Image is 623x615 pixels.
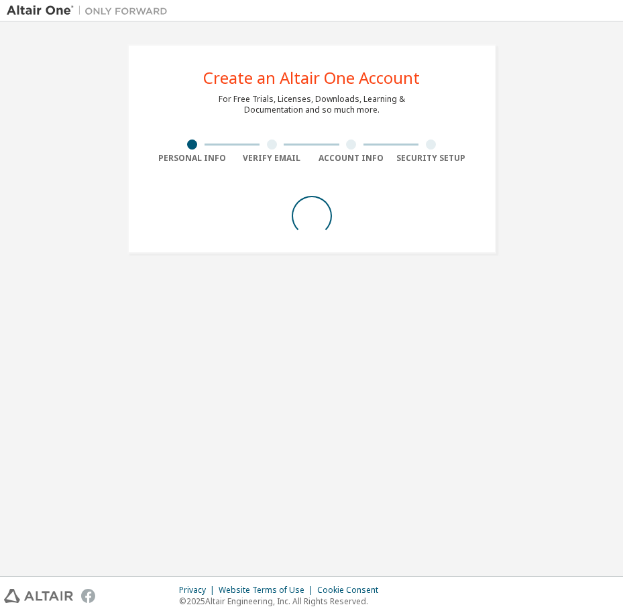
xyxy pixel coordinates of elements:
[317,585,386,596] div: Cookie Consent
[179,585,219,596] div: Privacy
[7,4,174,17] img: Altair One
[219,585,317,596] div: Website Terms of Use
[179,596,386,607] p: © 2025 Altair Engineering, Inc. All Rights Reserved.
[391,153,471,164] div: Security Setup
[4,589,73,603] img: altair_logo.svg
[81,589,95,603] img: facebook.svg
[219,94,405,115] div: For Free Trials, Licenses, Downloads, Learning & Documentation and so much more.
[153,153,233,164] div: Personal Info
[232,153,312,164] div: Verify Email
[203,70,420,86] div: Create an Altair One Account
[312,153,392,164] div: Account Info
